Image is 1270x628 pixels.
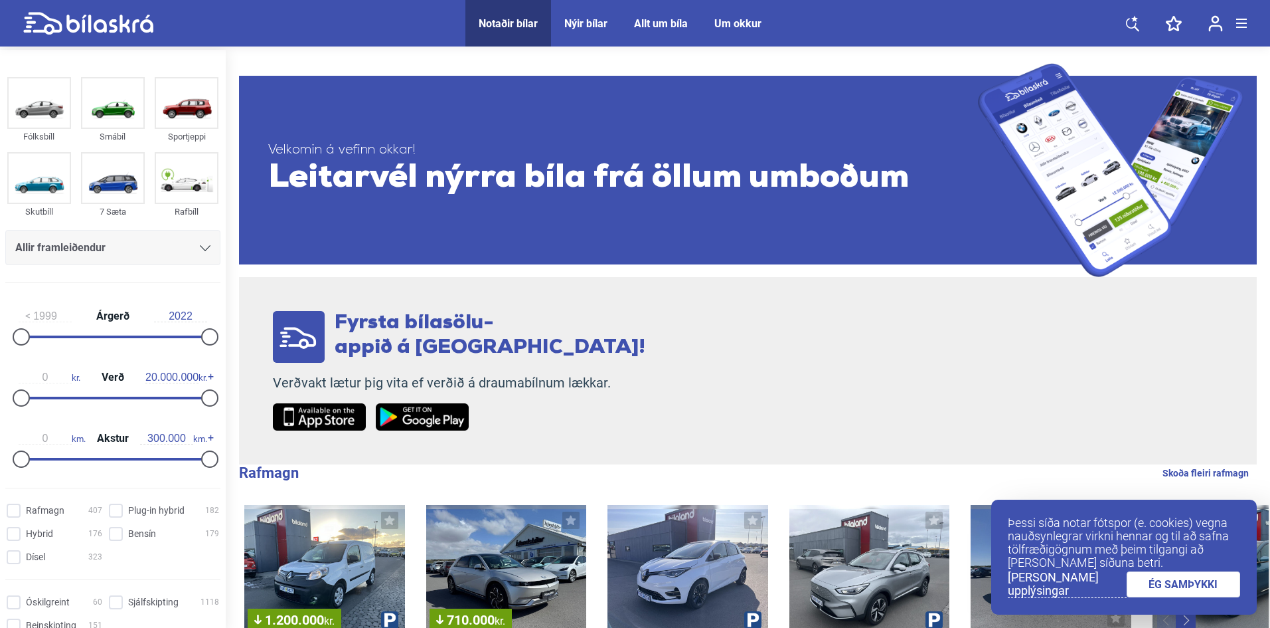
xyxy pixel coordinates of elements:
span: 60 [93,595,102,609]
span: Velkomin á vefinn okkar! [268,142,978,159]
b: Rafmagn [239,465,299,481]
a: ÉG SAMÞYKKI [1127,572,1241,597]
span: Akstur [94,433,132,444]
a: Skoða fleiri rafmagn [1162,465,1249,482]
div: 7 Sæta [81,204,145,219]
div: Skutbíll [7,204,71,219]
span: Plug-in hybrid [128,504,185,518]
span: Rafmagn [26,504,64,518]
img: user-login.svg [1208,15,1223,32]
a: Notaðir bílar [479,17,538,30]
span: Bensín [128,527,156,541]
span: 182 [205,504,219,518]
div: Fólksbíll [7,129,71,144]
span: Sjálfskipting [128,595,179,609]
a: Allt um bíla [634,17,688,30]
span: 1.200.000 [254,613,335,627]
span: Árgerð [93,311,133,322]
span: 323 [88,550,102,564]
span: Óskilgreint [26,595,70,609]
span: kr. [19,371,80,383]
span: 1118 [200,595,219,609]
span: km. [19,433,86,445]
a: Nýir bílar [564,17,607,30]
div: Smábíl [81,129,145,144]
span: Fyrsta bílasölu- appið á [GEOGRAPHIC_DATA]! [335,313,645,358]
a: [PERSON_NAME] upplýsingar [1008,571,1127,598]
p: Þessi síða notar fótspor (e. cookies) vegna nauðsynlegrar virkni hennar og til að safna tölfræðig... [1008,516,1240,570]
div: Rafbíll [155,204,218,219]
span: kr. [145,371,207,383]
span: 176 [88,527,102,541]
span: 407 [88,504,102,518]
span: Allir framleiðendur [15,239,106,257]
a: Um okkur [714,17,761,30]
p: Verðvakt lætur þig vita ef verðið á draumabílnum lækkar. [273,375,645,391]
span: kr. [324,615,335,627]
a: Velkomin á vefinn okkar!Leitarvél nýrra bíla frá öllum umboðum [239,63,1257,277]
span: Dísel [26,550,45,564]
span: Leitarvél nýrra bíla frá öllum umboðum [268,159,978,199]
span: Verð [98,372,127,383]
span: 179 [205,527,219,541]
span: Hybrid [26,527,53,541]
span: km. [140,433,207,445]
span: kr. [495,615,505,627]
div: Sportjeppi [155,129,218,144]
span: 710.000 [436,613,505,627]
